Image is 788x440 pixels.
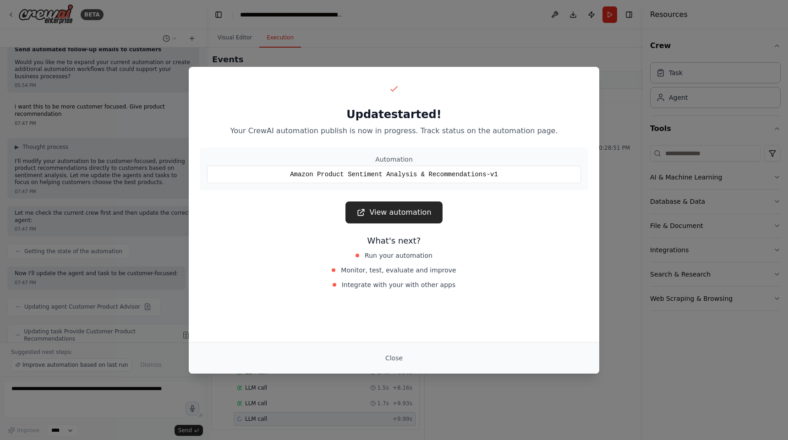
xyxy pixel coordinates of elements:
[378,350,410,366] button: Close
[341,266,456,275] span: Monitor, test, evaluate and improve
[207,166,581,183] div: Amazon Product Sentiment Analysis & Recommendations-v1
[207,155,581,164] div: Automation
[200,234,588,247] h3: What's next?
[200,107,588,122] h2: Update started!
[342,280,456,289] span: Integrate with your with other apps
[200,125,588,136] p: Your CrewAI automation publish is now in progress. Track status on the automation page.
[365,251,432,260] span: Run your automation
[345,201,442,223] a: View automation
